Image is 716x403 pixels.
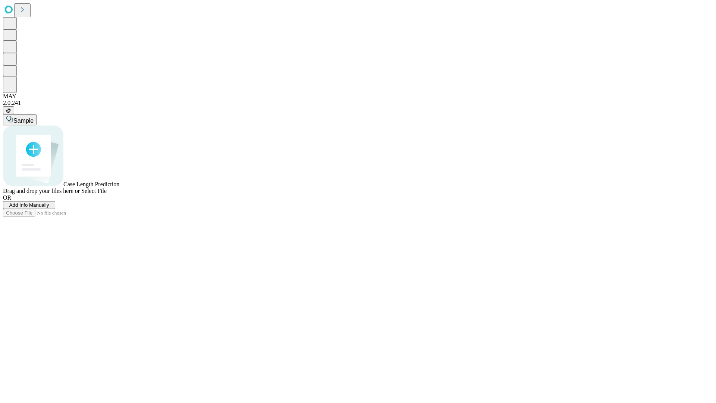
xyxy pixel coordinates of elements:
span: OR [3,194,11,201]
div: 2.0.241 [3,100,713,106]
span: Add Info Manually [9,202,49,208]
button: @ [3,106,14,114]
span: Select File [81,188,107,194]
span: @ [6,107,11,113]
span: Drag and drop your files here or [3,188,80,194]
div: MAY [3,93,713,100]
button: Sample [3,114,37,125]
span: Sample [13,118,34,124]
span: Case Length Prediction [63,181,119,187]
button: Add Info Manually [3,201,55,209]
